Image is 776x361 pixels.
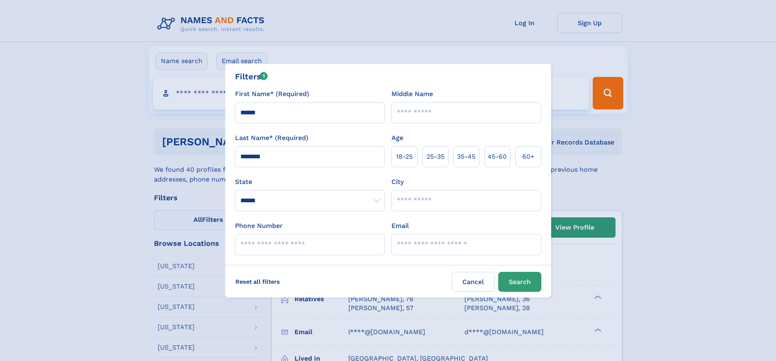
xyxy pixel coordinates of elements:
[457,152,475,162] span: 35‑45
[235,133,308,143] label: Last Name* (Required)
[498,272,541,292] button: Search
[235,177,385,187] label: State
[391,177,404,187] label: City
[235,70,268,83] div: Filters
[235,89,309,99] label: First Name* (Required)
[391,221,409,231] label: Email
[426,152,444,162] span: 25‑35
[396,152,413,162] span: 18‑25
[230,272,285,291] label: Reset all filters
[488,152,507,162] span: 45‑60
[522,152,534,162] span: 60+
[452,272,495,292] label: Cancel
[391,89,433,99] label: Middle Name
[391,133,403,143] label: Age
[235,221,283,231] label: Phone Number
